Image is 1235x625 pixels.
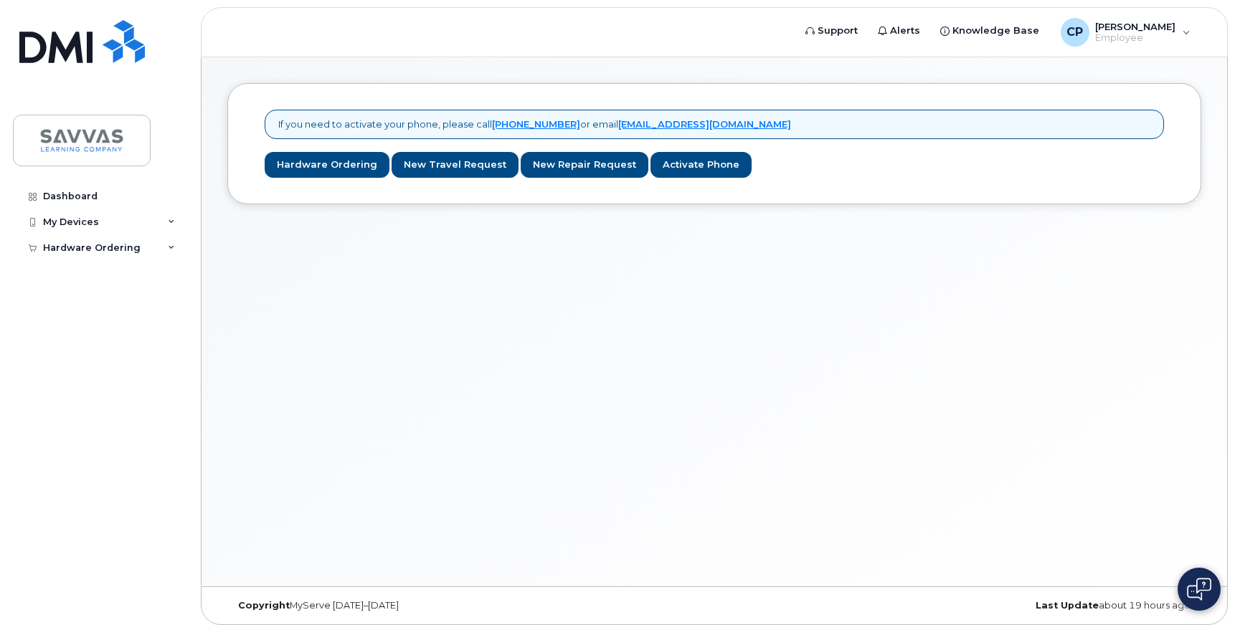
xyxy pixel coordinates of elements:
a: New Repair Request [521,152,648,178]
a: Activate Phone [650,152,752,178]
div: MyServe [DATE]–[DATE] [227,600,552,611]
img: Open chat [1187,578,1211,601]
a: New Travel Request [392,152,519,178]
a: [PHONE_NUMBER] [492,118,580,130]
a: [EMAIL_ADDRESS][DOMAIN_NAME] [618,118,791,130]
a: Hardware Ordering [265,152,389,178]
strong: Copyright [238,600,290,611]
div: about 19 hours ago [876,600,1201,611]
strong: Last Update [1036,600,1099,611]
p: If you need to activate your phone, please call or email [278,118,791,131]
